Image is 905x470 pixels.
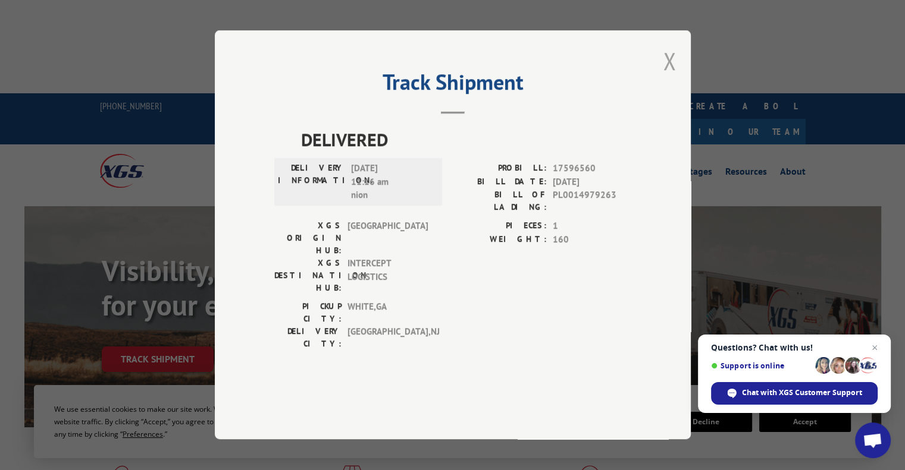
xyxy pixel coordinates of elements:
div: Open chat [855,422,891,458]
span: INTERCEPT LOGISTICS [347,257,428,295]
h2: Track Shipment [274,74,631,96]
span: Questions? Chat with us! [711,343,878,352]
label: WEIGHT: [453,233,547,247]
label: XGS DESTINATION HUB: [274,257,342,295]
span: [DATE] 11:16 am nion [351,162,431,203]
span: [GEOGRAPHIC_DATA] , NJ [347,326,428,351]
label: BILL OF LADING: [453,189,547,214]
span: Chat with XGS Customer Support [742,387,862,398]
span: 17596560 [553,162,631,176]
label: DELIVERY CITY: [274,326,342,351]
label: BILL DATE: [453,175,547,189]
label: PICKUP CITY: [274,301,342,326]
span: DELIVERED [301,127,631,153]
button: Close modal [663,45,676,77]
span: [DATE] [553,175,631,189]
label: PIECES: [453,220,547,234]
span: 1 [553,220,631,234]
span: WHITE , GA [347,301,428,326]
span: 160 [553,233,631,247]
div: Chat with XGS Customer Support [711,382,878,405]
span: Close chat [868,340,882,355]
span: [GEOGRAPHIC_DATA] [347,220,428,257]
label: PROBILL: [453,162,547,176]
label: XGS ORIGIN HUB: [274,220,342,257]
label: DELIVERY INFORMATION: [278,162,345,203]
span: Support is online [711,361,811,370]
span: PL0014979263 [553,189,631,214]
